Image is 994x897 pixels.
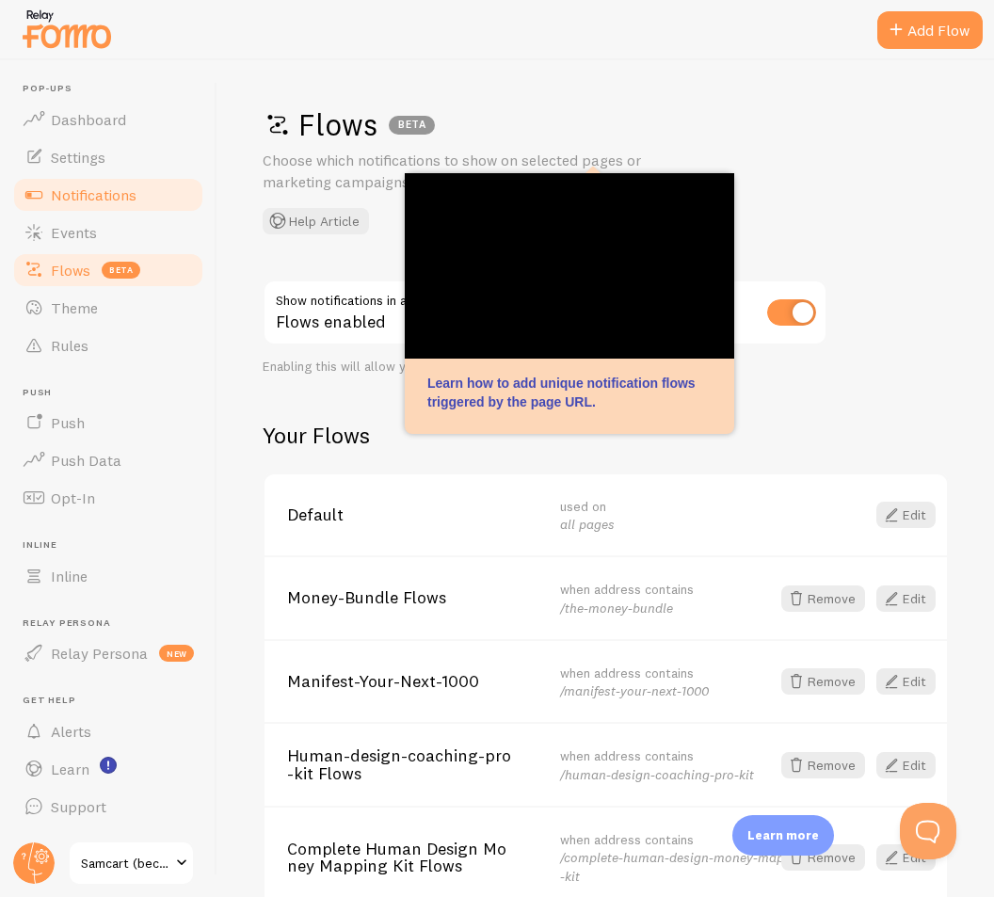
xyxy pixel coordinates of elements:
a: Support [11,788,205,825]
span: Support [51,797,106,816]
h1: Flows [263,105,938,144]
button: Remove [781,844,865,871]
span: Relay Persona [23,617,205,630]
a: Flows beta [11,251,205,289]
em: /human-design-coaching-pro-kit [560,766,754,783]
a: Notifications [11,176,205,214]
span: Dashboard [51,110,126,129]
a: Inline [11,557,205,595]
p: Choose which notifications to show on selected pages or marketing campaigns, and specify the disp... [263,150,714,193]
div: Learn more [732,815,834,856]
span: Rules [51,336,88,355]
button: Remove [781,752,865,778]
em: all pages [560,516,615,533]
span: Relay Persona [51,644,148,663]
a: Edit [876,585,936,612]
iframe: Help Scout Beacon - Open [900,803,956,859]
span: when address contains [560,831,810,885]
a: Relay Persona new [11,634,205,672]
span: Settings [51,148,105,167]
span: Alerts [51,722,91,741]
a: Samcart (beccafrancis) [68,841,195,886]
span: Manifest-Your-Next-1000 [287,673,537,690]
a: Learn [11,750,205,788]
a: Alerts [11,713,205,750]
a: Settings [11,138,205,176]
span: Inline [23,539,205,552]
a: Opt-In [11,479,205,517]
span: Complete Human Design Money Mapping Kit Flows [287,841,537,875]
div: Flows enabled [263,280,827,348]
a: Events [11,214,205,251]
span: Opt-In [51,489,95,507]
div: BETA [389,116,435,135]
span: Money-Bundle Flows [287,589,537,606]
span: Push [23,387,205,399]
span: Notifications [51,185,136,204]
a: Theme [11,289,205,327]
span: Get Help [23,695,205,707]
a: Push [11,404,205,441]
button: Remove [781,585,865,612]
span: when address contains [560,665,709,699]
em: /complete-human-design-money-mapping-kit [560,849,810,884]
span: Samcart (beccafrancis) [81,852,170,874]
svg: <p>Watch New Feature Tutorials!</p> [100,757,117,774]
em: /manifest-your-next-1000 [560,682,709,699]
a: Edit [876,752,936,778]
span: Pop-ups [23,83,205,95]
span: Flows [51,261,90,280]
h2: Your Flows [263,421,949,450]
p: Learn how to add unique notification flows triggered by the page URL. [427,374,712,411]
span: Push [51,413,85,432]
span: used on [560,498,615,533]
span: new [159,645,194,662]
a: Rules [11,327,205,364]
button: Help Article [263,208,369,234]
span: when address contains [560,581,694,616]
button: Remove [781,668,865,695]
a: Edit [876,502,936,528]
img: fomo-relay-logo-orange.svg [20,5,114,53]
a: Edit [876,668,936,695]
span: Theme [51,298,98,317]
span: Events [51,223,97,242]
a: Edit [876,844,936,871]
span: Learn [51,760,89,778]
p: Learn more [747,826,819,844]
span: Default [287,506,537,523]
a: Dashboard [11,101,205,138]
span: Push Data [51,451,121,470]
div: Enabling this will allow you to show notifications in a particular order [263,359,827,376]
a: Push Data [11,441,205,479]
em: /the-money-bundle [560,600,673,617]
span: Inline [51,567,88,585]
span: beta [102,262,140,279]
span: when address contains [560,747,754,782]
span: Human-design-coaching-pro-kit Flows [287,747,537,782]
